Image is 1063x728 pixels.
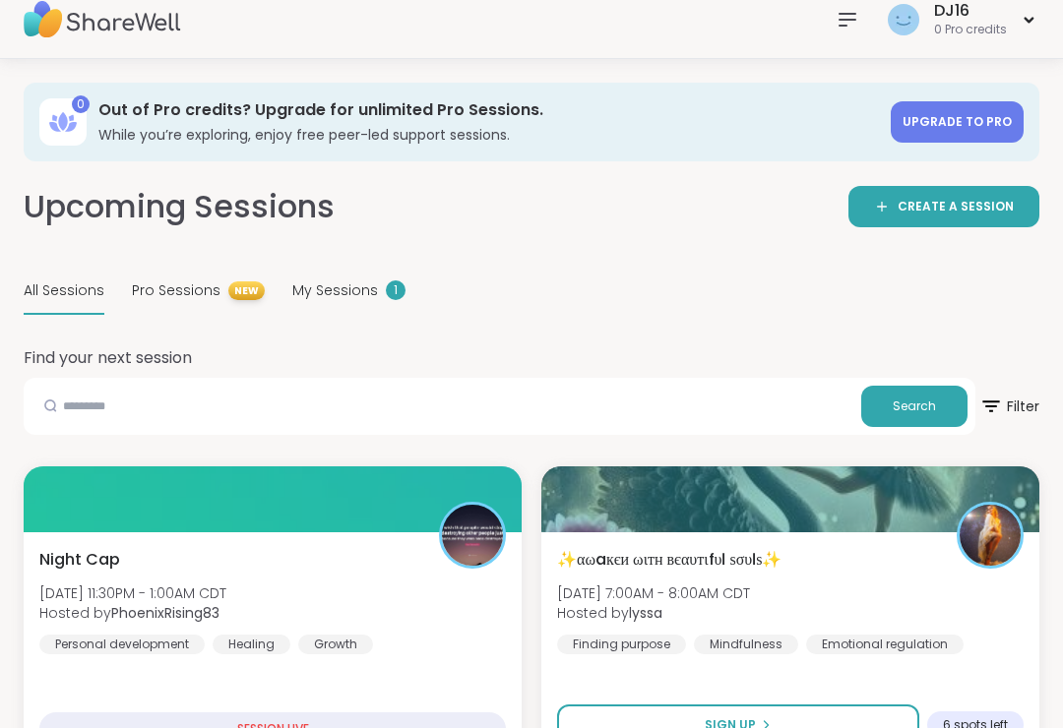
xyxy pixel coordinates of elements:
[132,280,220,301] span: Pro Sessions
[24,346,192,370] h2: Find your next session
[979,378,1039,435] button: Filter
[848,186,1039,227] a: CREATE A SESSION
[298,635,373,654] div: Growth
[903,113,1012,130] span: Upgrade to Pro
[694,635,798,654] div: Mindfulness
[557,583,750,603] span: [DATE] 7:00AM - 8:00AM CDT
[39,548,120,572] span: Night Cap
[98,99,879,121] h3: Out of Pro credits? Upgrade for unlimited Pro Sessions.
[98,125,879,145] h3: While you’re exploring, enjoy free peer-led support sessions.
[39,603,226,623] span: Hosted by
[979,383,1039,430] span: Filter
[861,386,968,427] button: Search
[442,505,503,566] img: PhoenixRising83
[39,583,226,603] span: [DATE] 11:30PM - 1:00AM CDT
[39,635,205,654] div: Personal development
[934,22,1007,38] div: 0 Pro credits
[960,505,1021,566] img: lyssa
[629,603,662,623] b: lyssa
[891,101,1024,143] a: Upgrade to Pro
[557,548,782,572] span: ✨αωaкєи ωιтн вєαυтιfυℓ ѕσυℓѕ✨
[228,281,265,300] span: NEW
[898,199,1014,215] span: CREATE A SESSION
[24,185,335,229] h2: Upcoming Sessions
[72,95,90,113] div: 0
[888,4,919,35] img: DJ16
[24,280,104,301] span: All Sessions
[292,280,378,301] span: My Sessions
[557,603,750,623] span: Hosted by
[557,635,686,654] div: Finding purpose
[213,635,290,654] div: Healing
[111,603,219,623] b: PhoenixRising83
[893,397,936,415] span: Search
[386,280,406,300] div: 1
[806,635,964,654] div: Emotional regulation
